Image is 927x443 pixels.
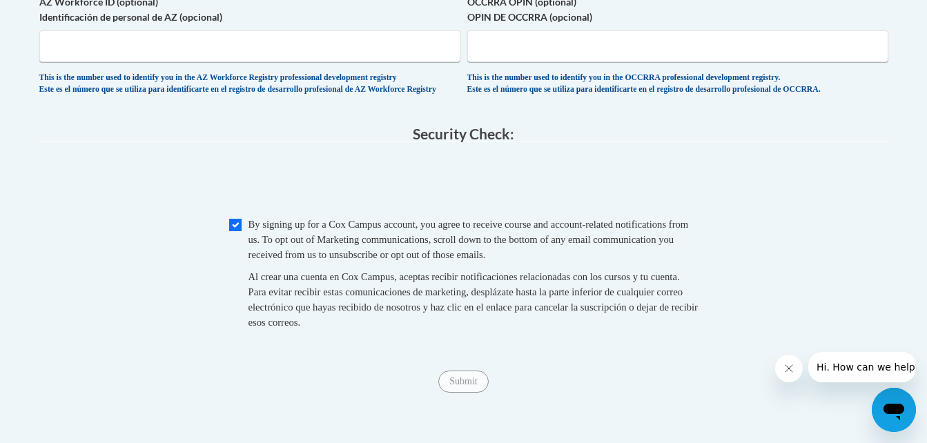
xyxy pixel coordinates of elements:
iframe: Close message [775,355,803,382]
iframe: reCAPTCHA [359,156,569,210]
span: Hi. How can we help? [8,10,112,21]
div: This is the number used to identify you in the AZ Workforce Registry professional development reg... [39,72,460,95]
iframe: Button to launch messaging window [872,388,916,432]
input: Submit [438,371,488,393]
span: Al crear una cuenta en Cox Campus, aceptas recibir notificaciones relacionadas con los cursos y t... [248,271,698,328]
div: This is the number used to identify you in the OCCRRA professional development registry. Este es ... [467,72,888,95]
span: By signing up for a Cox Campus account, you agree to receive course and account-related notificat... [248,219,689,260]
iframe: Message from company [808,352,916,382]
span: Security Check: [413,125,514,142]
